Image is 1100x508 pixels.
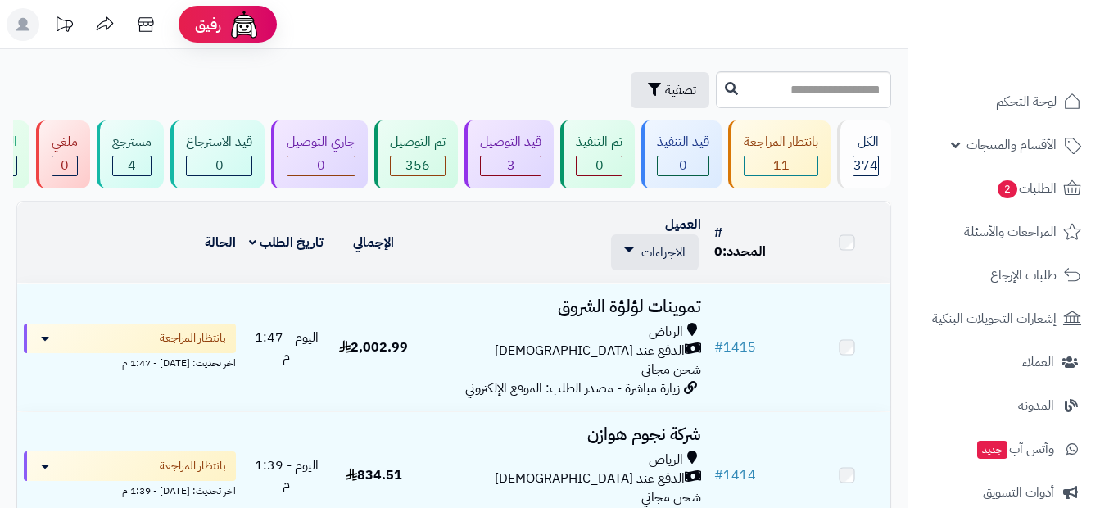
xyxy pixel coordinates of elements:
[160,330,226,347] span: بانتظار المراجعة
[346,465,402,485] span: 834.51
[964,220,1057,243] span: المراجعات والأسئلة
[61,156,69,175] span: 0
[918,342,1090,382] a: العملاء
[714,465,756,485] a: #1414
[834,120,894,188] a: الكل374
[481,156,541,175] div: 3
[714,223,722,243] a: #
[714,243,796,261] div: المحدد:
[595,156,604,175] span: 0
[495,469,685,488] span: الدفع عند [DEMOGRAPHIC_DATA]
[268,120,371,188] a: جاري التوصيل 0
[918,386,1090,425] a: المدونة
[112,133,152,152] div: مسترجع
[853,133,879,152] div: الكل
[853,156,878,175] span: 374
[205,233,236,252] a: الحالة
[557,120,638,188] a: تم التنفيذ 0
[631,72,709,108] button: تصفية
[495,342,685,361] span: الدفع عند [DEMOGRAPHIC_DATA]
[665,215,701,234] a: العميل
[113,156,151,175] div: 4
[996,90,1057,113] span: لوحة التحكم
[167,120,268,188] a: قيد الاسترجاع 0
[1018,394,1054,417] span: المدونة
[773,156,790,175] span: 11
[918,256,1090,295] a: طلبات الإرجاع
[714,338,723,357] span: #
[983,481,1054,504] span: أدوات التسويق
[976,438,1054,460] span: وآتس آب
[918,169,1090,208] a: الطلبات2
[186,133,252,152] div: قيد الاسترجاع
[52,133,78,152] div: ملغي
[744,133,818,152] div: بانتظار المراجعة
[745,156,817,175] div: 11
[187,156,251,175] div: 0
[977,441,1007,459] span: جديد
[24,353,236,370] div: اخر تحديث: [DATE] - 1:47 م
[679,156,687,175] span: 0
[465,379,680,398] span: زيارة مباشرة - مصدر الطلب: الموقع الإلكتروني
[43,8,84,45] a: تحديثات المنصة
[966,134,1057,156] span: الأقسام والمنتجات
[128,156,136,175] span: 4
[390,133,446,152] div: تم التوصيل
[507,156,515,175] span: 3
[480,133,541,152] div: قيد التوصيل
[918,429,1090,469] a: وآتس آبجديد
[638,120,725,188] a: قيد التنفيذ 0
[461,120,557,188] a: قيد التوصيل 3
[918,299,1090,338] a: إشعارات التحويلات البنكية
[371,120,461,188] a: تم التوصيل 356
[287,133,355,152] div: جاري التوصيل
[405,156,430,175] span: 356
[423,425,701,444] h3: شركة نجوم هوازن
[195,15,221,34] span: رفيق
[249,233,324,252] a: تاريخ الطلب
[996,177,1057,200] span: الطلبات
[998,180,1017,198] span: 2
[714,338,756,357] a: #1415
[918,212,1090,252] a: المراجعات والأسئلة
[339,338,408,357] span: 2,002.99
[641,360,701,379] span: شحن مجاني
[641,243,686,262] span: الاجراءات
[255,456,319,494] span: اليوم - 1:39 م
[317,156,325,175] span: 0
[714,465,723,485] span: #
[287,156,355,175] div: 0
[665,80,696,100] span: تصفية
[624,243,686,262] a: الاجراءات
[24,481,236,498] div: اخر تحديث: [DATE] - 1:39 م
[641,488,701,507] span: شحن مجاني
[932,307,1057,330] span: إشعارات التحويلات البنكية
[649,323,683,342] span: الرياض
[353,233,394,252] a: الإجمالي
[215,156,224,175] span: 0
[657,133,709,152] div: قيد التنفيذ
[990,264,1057,287] span: طلبات الإرجاع
[658,156,708,175] div: 0
[228,8,260,41] img: ai-face.png
[255,328,319,366] span: اليوم - 1:47 م
[423,297,701,316] h3: تموينات لؤلؤة الشروق
[1022,351,1054,374] span: العملاء
[33,120,93,188] a: ملغي 0
[725,120,834,188] a: بانتظار المراجعة 11
[577,156,622,175] div: 0
[160,458,226,474] span: بانتظار المراجعة
[649,451,683,469] span: الرياض
[989,39,1084,73] img: logo-2.png
[714,242,722,261] span: 0
[391,156,445,175] div: 356
[52,156,77,175] div: 0
[918,82,1090,121] a: لوحة التحكم
[93,120,167,188] a: مسترجع 4
[576,133,622,152] div: تم التنفيذ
